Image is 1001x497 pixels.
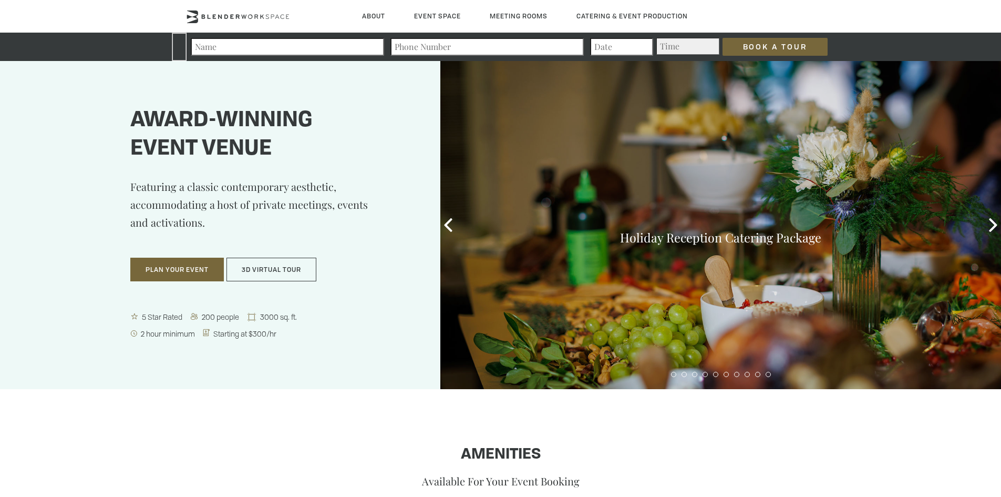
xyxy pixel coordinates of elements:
button: Plan Your Event [130,258,224,282]
span: 200 people [200,312,242,322]
span: 3000 sq. ft. [258,312,300,322]
span: 2 hour minimum [139,329,198,339]
input: Phone Number [390,38,584,56]
a: Holiday Reception Catering Package [620,229,821,246]
button: 3D Virtual Tour [226,258,316,282]
input: Book a Tour [723,38,828,56]
h1: Award-winning event venue [130,107,388,164]
input: Name [191,38,384,56]
input: Date [590,38,653,56]
span: Starting at $300/hr [211,329,280,339]
p: Available For Your Event Booking [185,474,816,488]
p: Featuring a classic contemporary aesthetic, accommodating a host of private meetings, events and ... [130,178,388,247]
span: 5 Star Rated [140,312,185,322]
h1: Amenities [185,447,816,463]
